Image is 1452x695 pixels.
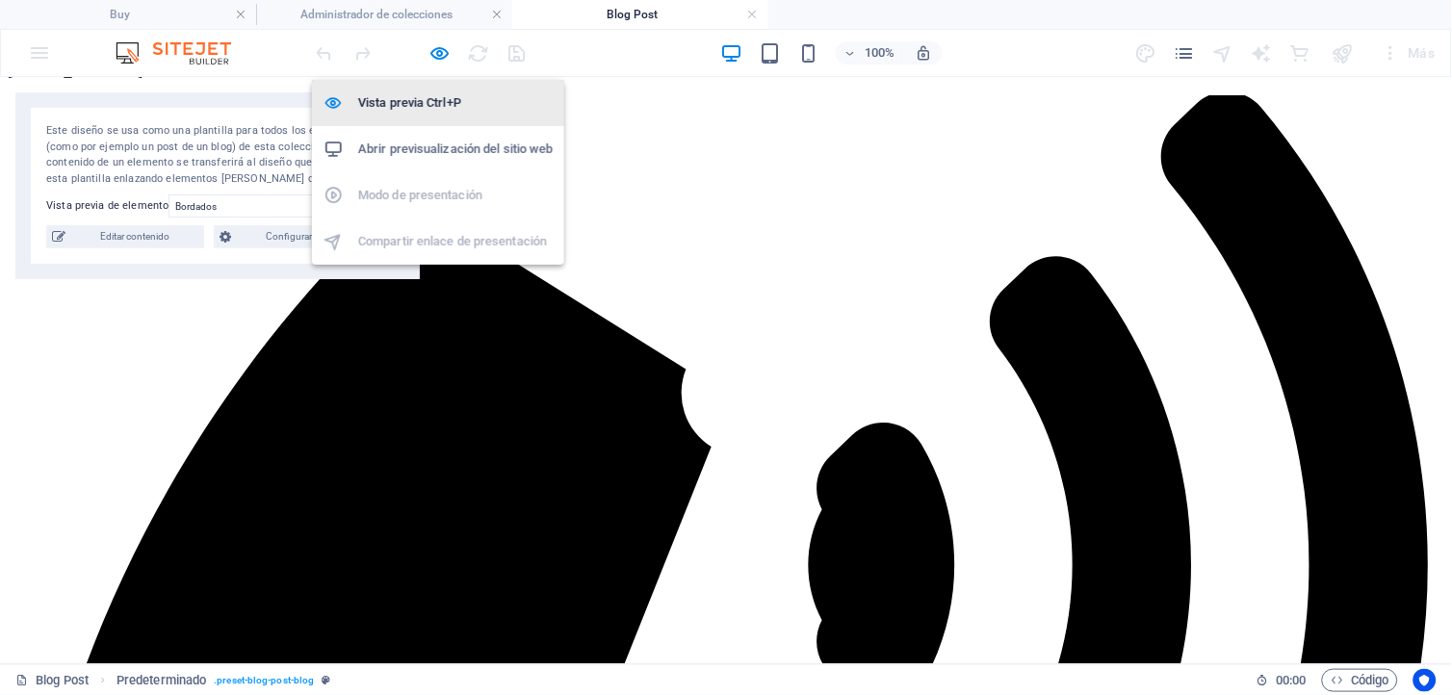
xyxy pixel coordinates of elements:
i: Al redimensionar, ajustar el nivel de zoom automáticamente para ajustarse al dispositivo elegido. [915,44,932,62]
span: 00 00 [1277,669,1307,692]
button: Usercentrics [1413,669,1437,692]
nav: breadcrumb [117,669,330,692]
button: Configurar colección [214,225,389,248]
button: 100% [836,41,904,64]
h6: Abrir previsualización del sitio web [358,138,553,161]
h6: Vista previa Ctrl+P [358,91,553,115]
img: Editor Logo [111,41,255,64]
i: Páginas (Ctrl+Alt+S) [1174,42,1196,64]
h4: Administrador de colecciones [256,4,512,25]
span: : [1290,673,1293,687]
span: Haz clic para seleccionar y doble clic para editar [117,669,206,692]
span: . preset-blog-post-blog [214,669,314,692]
h6: 100% [865,41,895,64]
h6: Tiempo de la sesión [1257,669,1308,692]
button: Código [1322,669,1398,692]
span: Editar contenido [71,225,198,248]
button: Editar contenido [46,225,204,248]
div: Este diseño se usa como una plantilla para todos los elementos (como por ejemplo un post de un bl... [46,123,389,187]
span: Código [1331,669,1389,692]
h4: Blog Post [512,4,768,25]
button: pages [1173,41,1196,64]
label: Vista previa de elemento [46,194,169,218]
span: Configurar colección [237,225,383,248]
a: Haz clic para cancelar la selección y doble clic para abrir páginas [15,669,89,692]
i: Este elemento es un preajuste personalizable [322,675,330,685]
